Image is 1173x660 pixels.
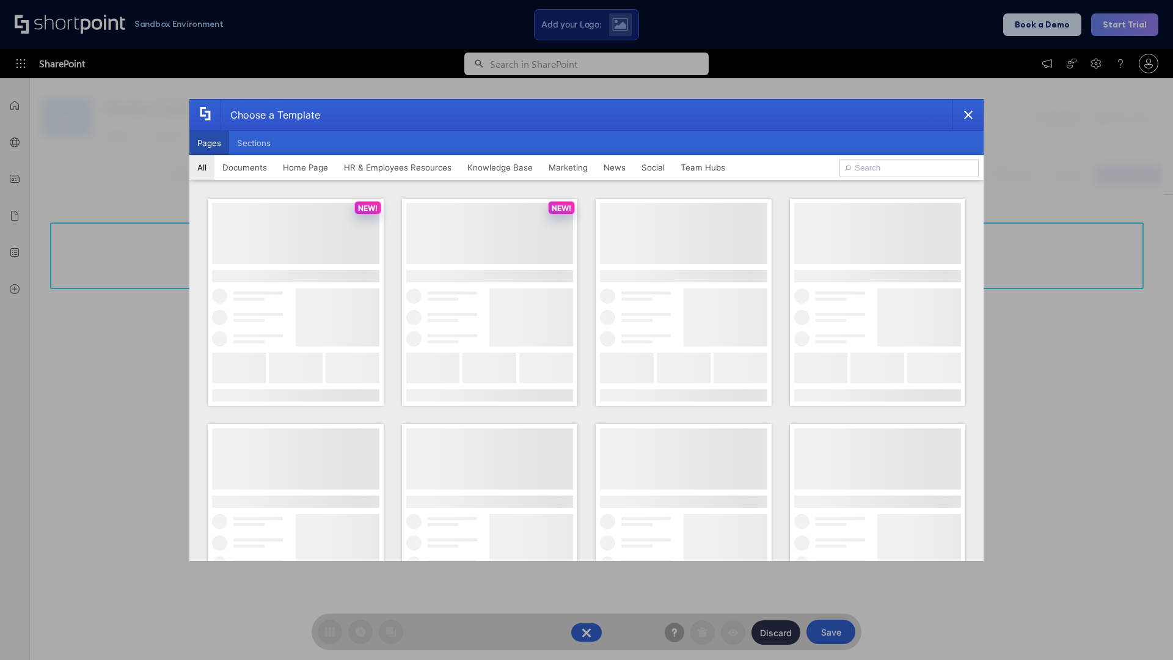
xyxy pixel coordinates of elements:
button: Team Hubs [673,155,733,180]
div: template selector [189,99,984,561]
input: Search [839,159,979,177]
button: All [189,155,214,180]
button: Sections [229,131,279,155]
div: Choose a Template [221,100,320,130]
button: Social [634,155,673,180]
button: Knowledge Base [459,155,541,180]
button: Home Page [275,155,336,180]
p: NEW! [358,204,378,213]
button: Marketing [541,155,596,180]
button: HR & Employees Resources [336,155,459,180]
button: Documents [214,155,275,180]
button: Pages [189,131,229,155]
button: News [596,155,634,180]
p: NEW! [552,204,571,213]
iframe: Chat Widget [1112,601,1173,660]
